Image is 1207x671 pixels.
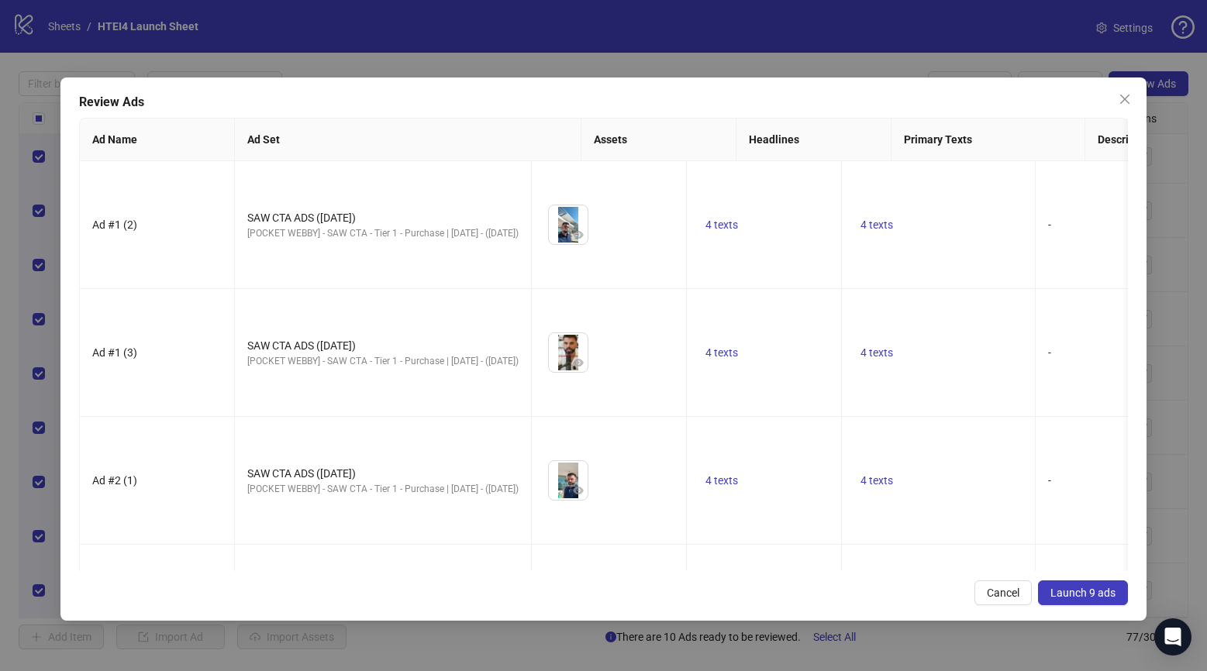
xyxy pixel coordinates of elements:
button: 4 texts [699,343,744,362]
th: Headlines [736,119,891,161]
span: Ad #1 (2) [92,219,137,231]
button: Cancel [974,580,1032,605]
span: Ad #1 (3) [92,346,137,359]
img: Asset 1 [549,205,588,244]
img: Asset 1 [549,333,588,372]
div: [POCKET WEBBY] - SAW CTA - Tier 1 - Purchase | [DATE] - ([DATE]) [247,482,519,497]
div: SAW CTA ADS ([DATE]) [247,209,519,226]
div: Open Intercom Messenger [1154,618,1191,656]
th: Primary Texts [891,119,1085,161]
button: Preview [569,225,588,244]
button: 4 texts [699,215,744,234]
span: eye [573,229,584,240]
div: [POCKET WEBBY] - SAW CTA - Tier 1 - Purchase | [DATE] - ([DATE]) [247,354,519,369]
span: 4 texts [705,219,738,231]
span: 4 texts [860,219,893,231]
th: Assets [581,119,736,161]
img: Asset 1 [549,461,588,500]
span: close [1119,93,1131,105]
div: [POCKET WEBBY] - SAW CTA - Tier 1 - Purchase | [DATE] - ([DATE]) [247,226,519,241]
button: Launch 9 ads [1038,580,1128,605]
span: - [1048,474,1051,487]
button: 4 texts [699,471,744,490]
span: - [1048,346,1051,359]
th: Ad Set [235,119,581,161]
button: Close [1112,87,1137,112]
button: 4 texts [854,215,899,234]
span: eye [573,485,584,496]
span: - [1048,219,1051,231]
button: 4 texts [854,343,899,362]
span: 4 texts [860,474,893,487]
span: 4 texts [860,346,893,359]
div: SAW CTA ADS ([DATE]) [247,337,519,354]
div: SAW CTA ADS ([DATE]) [247,465,519,482]
span: 4 texts [705,474,738,487]
span: eye [573,357,584,368]
span: 4 texts [705,346,738,359]
span: Ad #2 (1) [92,474,137,487]
button: Preview [569,353,588,372]
button: 4 texts [854,471,899,490]
span: Launch 9 ads [1050,587,1116,599]
span: Cancel [987,587,1019,599]
div: Review Ads [79,93,1128,112]
button: Preview [569,481,588,500]
th: Ad Name [80,119,235,161]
